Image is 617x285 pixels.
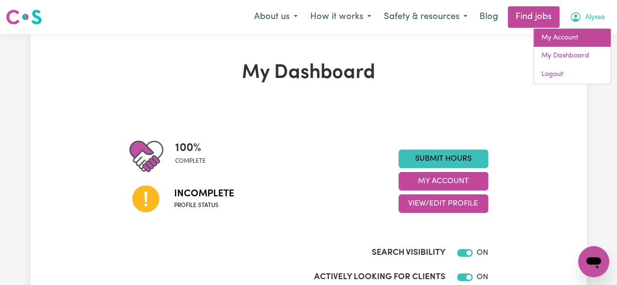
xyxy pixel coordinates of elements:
[585,12,605,23] span: Alyssa
[248,7,304,27] button: About us
[378,7,474,27] button: Safety & resources
[474,6,504,28] a: Blog
[534,29,611,47] a: My Account
[129,61,488,85] h1: My Dashboard
[477,273,488,281] span: ON
[534,47,611,65] a: My Dashboard
[533,28,611,84] div: My Account
[6,6,42,28] a: Careseekers logo
[174,187,234,201] span: Incomplete
[174,201,234,210] span: Profile status
[578,246,609,277] iframe: Button to launch messaging window
[508,6,559,28] a: Find jobs
[563,7,611,27] button: My Account
[175,139,206,157] span: 100 %
[534,65,611,84] a: Logout
[304,7,378,27] button: How it works
[477,249,488,257] span: ON
[175,139,214,173] div: Profile completeness: 100%
[175,157,206,166] span: complete
[398,172,488,190] button: My Account
[314,271,445,284] label: Actively Looking for Clients
[6,8,42,26] img: Careseekers logo
[398,150,488,168] a: Submit Hours
[398,194,488,213] button: View/Edit Profile
[372,247,445,259] label: Search Visibility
